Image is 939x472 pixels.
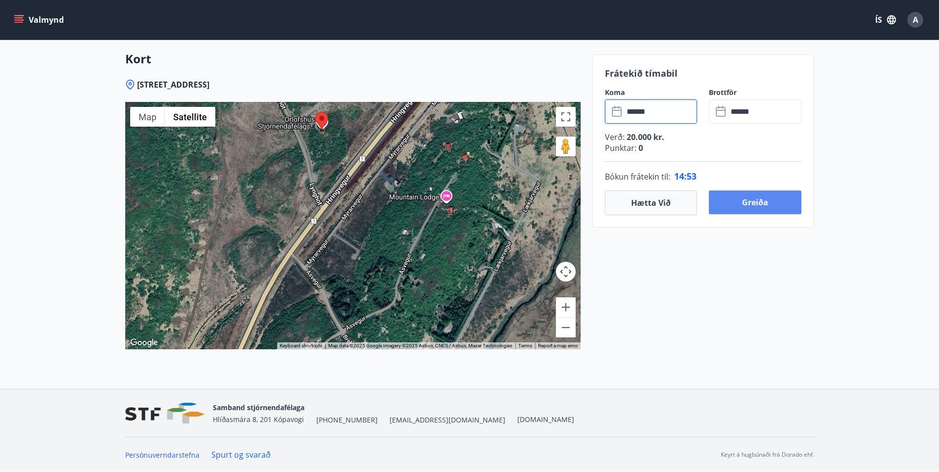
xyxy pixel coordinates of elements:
span: [STREET_ADDRESS] [137,79,209,90]
a: Terms (opens in new tab) [518,343,532,348]
span: Samband stjórnendafélaga [213,403,304,412]
button: Zoom in [556,297,576,317]
button: Toggle fullscreen view [556,107,576,127]
h3: Kort [125,50,581,67]
button: Show street map [130,107,165,127]
label: Brottför [709,88,801,97]
span: A [913,14,918,25]
span: 20.000 kr. [625,132,664,142]
button: menu [12,11,68,29]
button: Show satellite imagery [165,107,215,127]
img: Google [128,336,160,349]
button: Zoom out [556,318,576,337]
span: Hlíðasmára 8, 201 Kópavogi [213,415,304,424]
span: 53 [687,170,696,182]
button: Drag Pegman onto the map to open Street View [556,137,576,156]
span: 0 [637,142,643,153]
label: Koma [605,88,697,97]
p: Punktar : [605,142,802,153]
span: 14 : [674,170,687,182]
p: Keyrt á hugbúnaði frá Dorado ehf. [721,450,814,459]
span: [PHONE_NUMBER] [316,415,378,425]
a: Open this area in Google Maps (opens a new window) [128,336,160,349]
a: [DOMAIN_NAME] [517,415,574,424]
span: [EMAIL_ADDRESS][DOMAIN_NAME] [390,415,505,425]
a: Spurt og svarað [211,449,271,460]
span: Bókun frátekin til : [605,171,670,183]
button: Greiða [709,190,801,214]
a: Report a map error [538,343,578,348]
button: A [903,8,927,32]
button: Hætta við [605,190,697,215]
button: Keyboard shortcuts [280,342,322,349]
img: vjCaq2fThgY3EUYqSgpjEiBg6WP39ov69hlhuPVN.png [125,403,205,424]
button: Map camera controls [556,262,576,282]
p: Frátekið tímabil [605,67,802,80]
span: Map data ©2025 Google Imagery ©2025 Airbus, CNES / Airbus, Maxar Technologies [328,343,512,348]
button: ÍS [870,11,901,29]
a: Persónuverndarstefna [125,450,199,460]
p: Verð : [605,132,802,142]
